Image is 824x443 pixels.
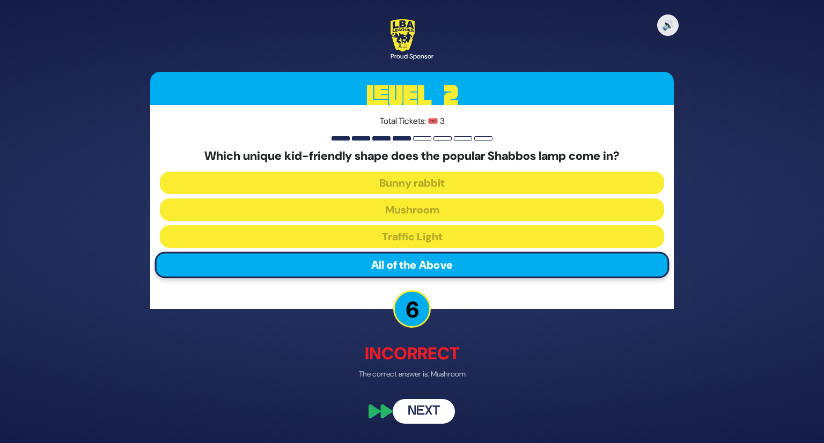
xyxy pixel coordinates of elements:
button: Next [393,399,455,424]
button: All of the Above [155,252,669,278]
p: Total Tickets: 🎟️ 3 [160,115,664,128]
button: Traffic Light [160,225,664,248]
button: 🔊 [657,14,679,36]
p: Incorrect [150,341,674,366]
div: Proud Sponsor [391,51,433,61]
h3: Level 2 [150,72,674,120]
p: The correct answer is: Mushroom [150,368,674,380]
button: Mushroom [160,198,664,221]
button: Bunny rabbit [160,172,664,194]
img: LBA [391,19,415,51]
h5: Which unique kid-friendly shape does the popular Shabbos lamp come in? [160,149,664,163]
p: 6 [393,290,431,328]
